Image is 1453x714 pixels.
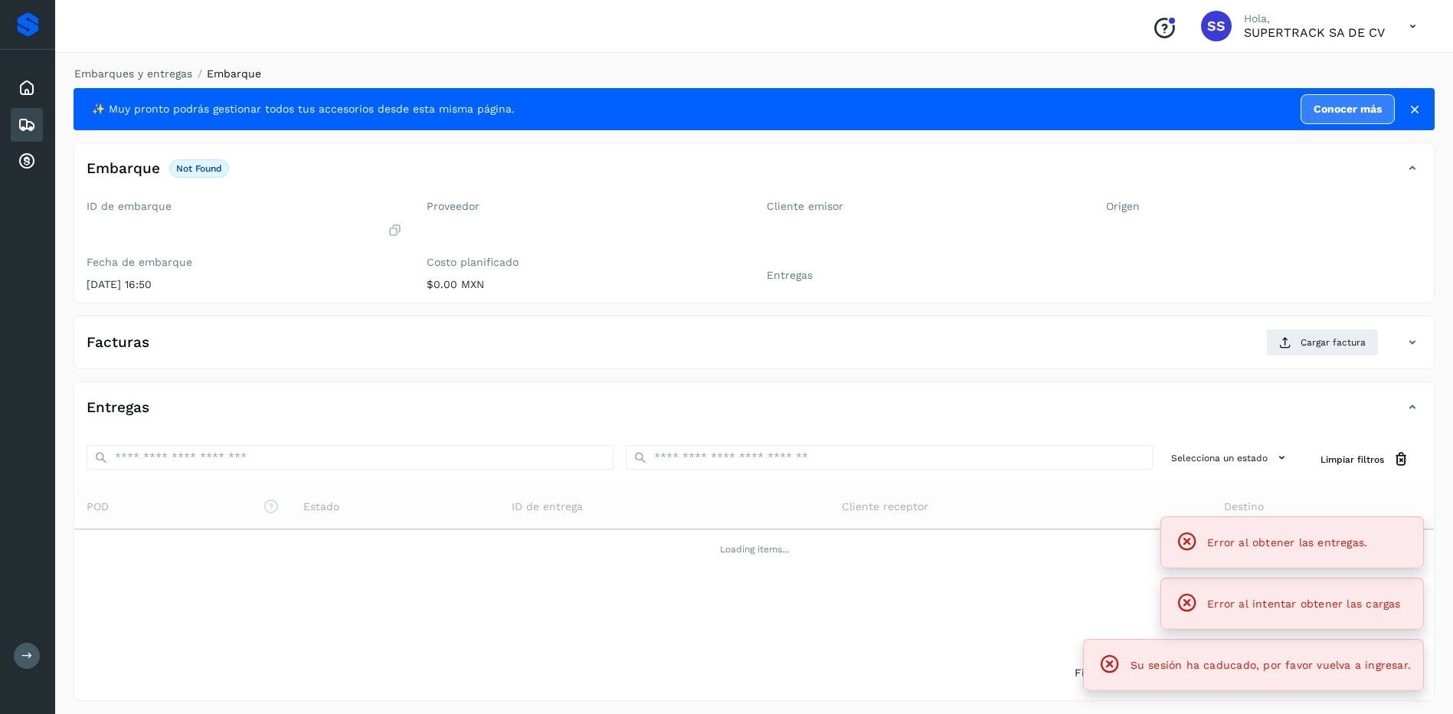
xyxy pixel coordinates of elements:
p: SUPERTRACK SA DE CV [1244,25,1385,40]
span: ID de entrega [512,499,583,515]
span: Destino [1224,499,1264,515]
p: not found [176,163,222,174]
label: Entregas [767,269,1082,282]
span: Cargar factura [1301,336,1366,349]
span: Filtros por página : [1075,665,1175,681]
label: Cliente emisor [767,200,1082,213]
label: Fecha de embarque [87,256,402,269]
td: Loading items... [74,529,1434,569]
span: Limpiar filtros [1320,453,1384,467]
div: Inicio [11,71,43,105]
p: $0.00 MXN [427,278,742,291]
span: Cliente receptor [842,499,928,515]
h4: Embarque [87,160,160,178]
div: Embarquenot found [74,156,1434,194]
div: Embarques [11,108,43,142]
div: Cuentas por cobrar [11,145,43,178]
label: Origen [1106,200,1422,213]
label: ID de embarque [87,200,402,213]
button: Limpiar filtros [1308,445,1422,473]
span: Su sesión ha caducado, por favor vuelva a ingresar. [1131,659,1411,671]
label: Costo planificado [427,256,742,269]
a: Conocer más [1301,94,1395,124]
span: Embarque [207,67,261,80]
div: Entregas [74,395,1434,433]
button: Selecciona un estado [1165,445,1296,470]
h4: Entregas [87,399,149,417]
span: Error al intentar obtener las cargas [1207,598,1400,610]
span: Estado [303,499,339,515]
a: Embarques y entregas [74,67,192,80]
button: Cargar factura [1266,329,1379,356]
p: Hola, [1244,12,1385,25]
span: Error al obtener las entregas. [1207,536,1367,549]
h4: Facturas [87,334,149,352]
label: Proveedor [427,200,742,213]
nav: breadcrumb [74,66,1435,82]
span: ✨ Muy pronto podrás gestionar todos tus accesorios desde esta misma página. [92,101,515,117]
div: FacturasCargar factura [74,329,1434,368]
p: [DATE] 16:50 [87,278,402,291]
span: POD [87,499,279,515]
